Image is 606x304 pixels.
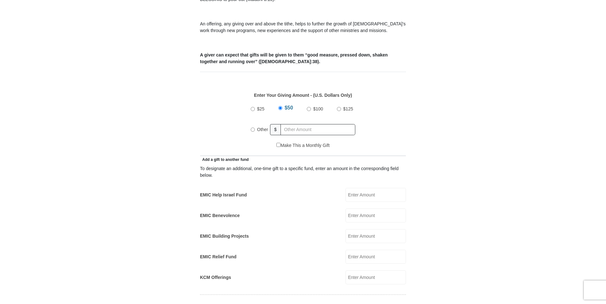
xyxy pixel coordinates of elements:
[345,229,406,243] input: Enter Amount
[200,192,247,198] label: EMIC Help Israel Fund
[200,274,231,281] label: KCM Offerings
[200,52,388,64] b: A giver can expect that gifts will be given to them “good measure, pressed down, shaken together ...
[345,188,406,202] input: Enter Amount
[257,127,268,132] span: Other
[276,143,280,147] input: Make This a Monthly Gift
[345,250,406,264] input: Enter Amount
[270,124,281,135] span: $
[280,124,355,135] input: Other Amount
[200,233,249,240] label: EMIC Building Projects
[200,212,240,219] label: EMIC Benevolence
[345,208,406,222] input: Enter Amount
[254,93,352,98] strong: Enter Your Giving Amount - (U.S. Dollars Only)
[200,21,406,34] p: An offering, any giving over and above the tithe, helps to further the growth of [DEMOGRAPHIC_DAT...
[257,106,264,111] span: $25
[200,254,236,260] label: EMIC Relief Fund
[285,105,293,110] span: $50
[343,106,353,111] span: $125
[276,142,330,149] label: Make This a Monthly Gift
[200,157,249,162] span: Add a gift to another fund
[200,165,406,179] div: To designate an additional, one-time gift to a specific fund, enter an amount in the correspondin...
[345,270,406,284] input: Enter Amount
[313,106,323,111] span: $100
